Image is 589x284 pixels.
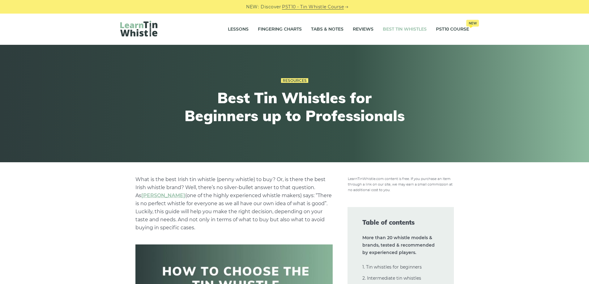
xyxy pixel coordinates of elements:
span: New [466,20,479,27]
a: PST10 CourseNew [436,22,469,37]
a: undefined (opens in a new tab) [141,193,185,198]
a: Best Tin Whistles [383,22,427,37]
a: Fingering Charts [258,22,302,37]
h1: Best Tin Whistles for Beginners up to Professionals [181,89,408,125]
a: Reviews [353,22,373,37]
a: 1. Tin whistles for beginners [362,264,422,270]
a: Resources [281,78,308,83]
a: Lessons [228,22,249,37]
a: 2. Intermediate tin whistles [362,275,421,281]
a: Tabs & Notes [311,22,344,37]
img: disclosure [348,176,454,192]
strong: More than 20 whistle models & brands, tested & recommended by experienced players. [362,235,435,255]
img: LearnTinWhistle.com [120,21,157,36]
p: What is the best Irish tin whistle (penny whistle) to buy? Or, is there the best Irish whistle br... [135,176,333,232]
span: Table of contents [362,218,439,227]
